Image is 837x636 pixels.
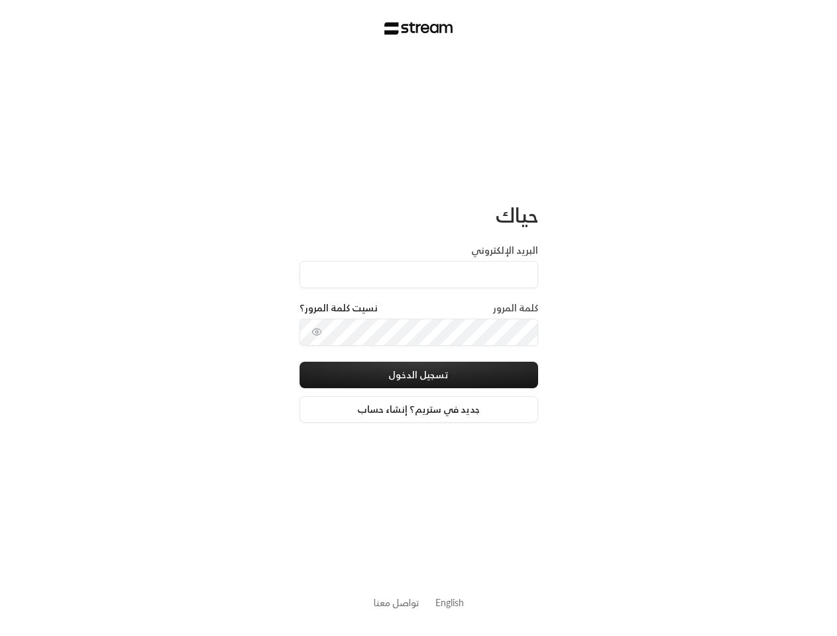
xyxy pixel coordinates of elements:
[300,362,538,388] button: تسجيل الدخول
[306,321,327,343] button: toggle password visibility
[374,594,419,611] a: تواصل معنا
[496,197,538,233] span: حياك
[300,396,538,423] a: جديد في ستريم؟ إنشاء حساب
[493,301,538,315] label: كلمة المرور
[471,244,538,257] label: البريد الإلكتروني
[374,596,419,609] button: تواصل معنا
[435,590,464,615] a: English
[300,301,378,315] a: نسيت كلمة المرور؟
[384,22,453,35] img: Stream Logo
